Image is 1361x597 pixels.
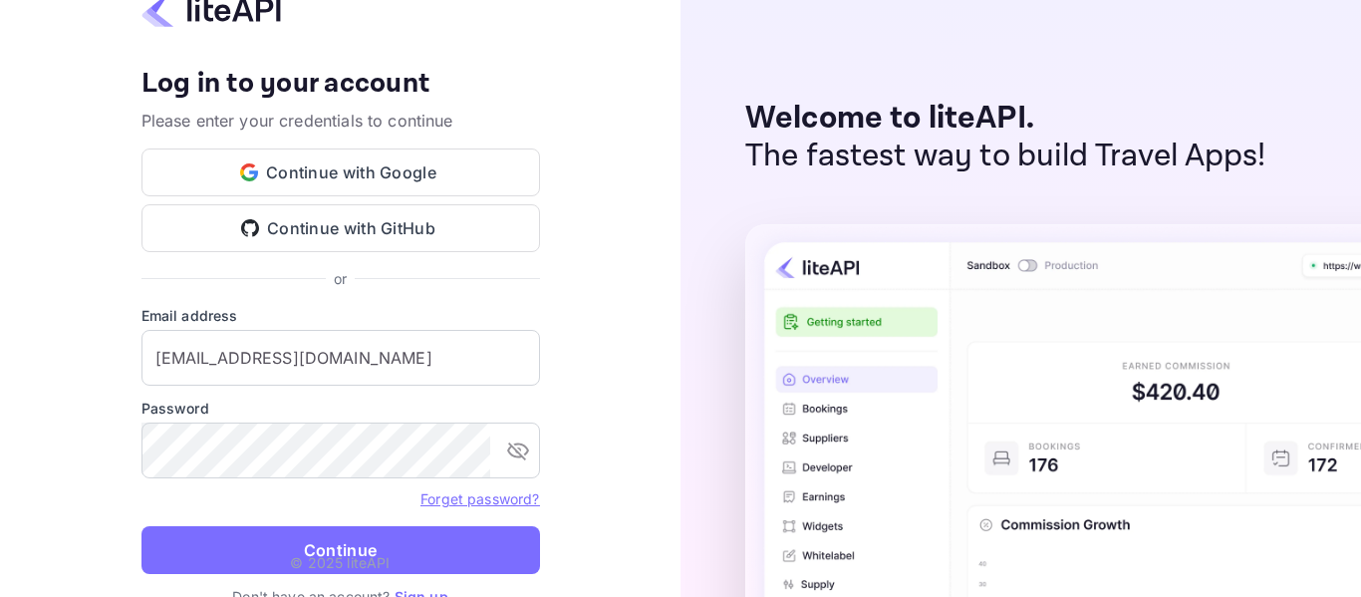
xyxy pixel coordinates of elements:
[420,490,539,507] a: Forget password?
[141,330,540,386] input: Enter your email address
[141,398,540,419] label: Password
[498,431,538,470] button: toggle password visibility
[141,526,540,574] button: Continue
[502,346,526,370] keeper-lock: Open Keeper Popup
[745,100,1266,138] p: Welcome to liteAPI.
[745,138,1266,175] p: The fastest way to build Travel Apps!
[290,552,390,573] p: © 2025 liteAPI
[141,305,540,326] label: Email address
[420,488,539,508] a: Forget password?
